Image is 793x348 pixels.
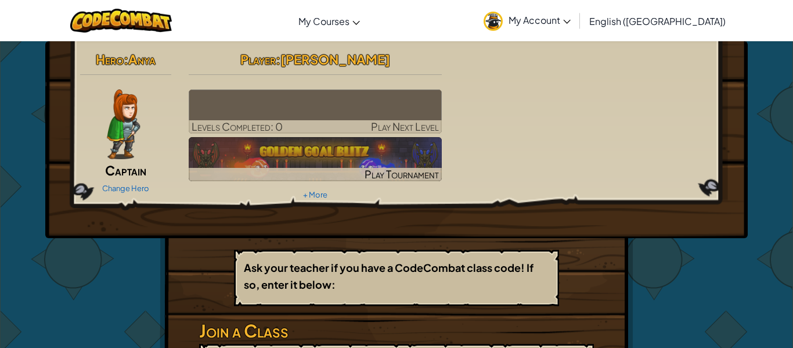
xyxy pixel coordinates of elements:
span: My Account [509,14,571,26]
span: Captain [105,162,146,178]
span: Play Tournament [365,167,439,181]
span: Play Next Level [371,120,439,133]
img: CodeCombat logo [70,9,172,33]
span: [PERSON_NAME] [280,51,390,67]
a: My Account [478,2,576,39]
span: Anya [128,51,156,67]
a: Play Tournament [189,137,442,181]
img: Golden Goal [189,137,442,181]
a: English ([GEOGRAPHIC_DATA]) [583,5,731,37]
span: My Courses [298,15,349,27]
a: Play Next Level [189,89,442,134]
span: : [124,51,128,67]
h3: Join a Class [199,318,594,344]
a: My Courses [293,5,366,37]
span: : [276,51,280,67]
b: Ask your teacher if you have a CodeCombat class code! If so, enter it below: [244,261,534,291]
span: Levels Completed: 0 [192,120,283,133]
img: avatar [484,12,503,31]
img: captain-pose.png [107,89,140,159]
span: English ([GEOGRAPHIC_DATA]) [589,15,726,27]
a: Change Hero [102,184,149,193]
span: Player [240,51,276,67]
span: Hero [96,51,124,67]
a: + More [303,190,327,199]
